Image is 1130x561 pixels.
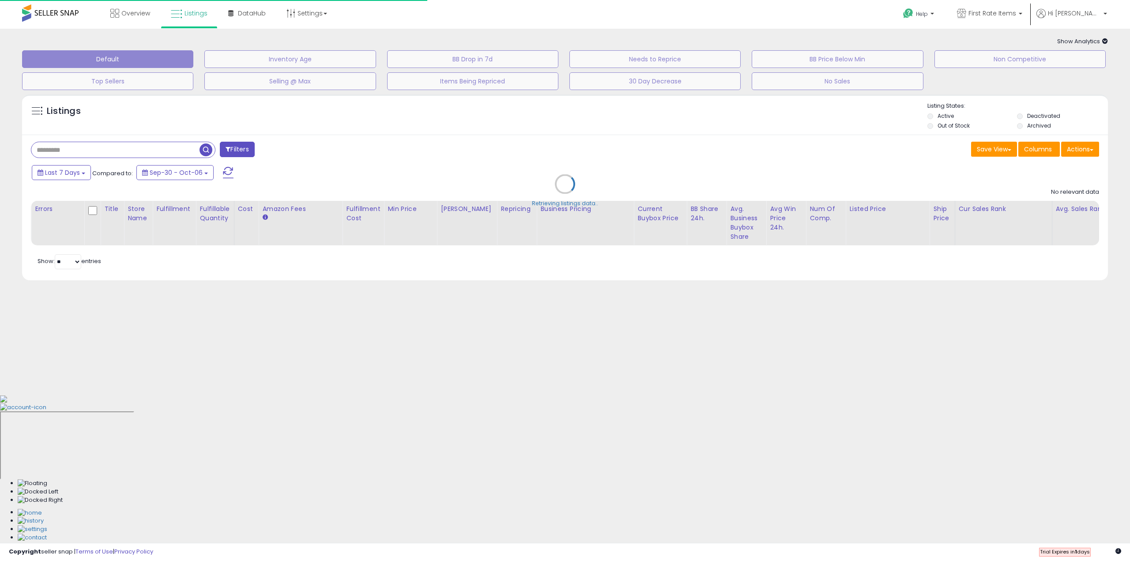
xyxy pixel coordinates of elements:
[387,72,558,90] button: Items Being Repriced
[1036,9,1107,29] a: Hi [PERSON_NAME]
[903,8,914,19] i: Get Help
[204,50,376,68] button: Inventory Age
[1048,9,1101,18] span: Hi [PERSON_NAME]
[204,72,376,90] button: Selling @ Max
[121,9,150,18] span: Overview
[1057,37,1108,45] span: Show Analytics
[896,1,943,29] a: Help
[569,72,741,90] button: 30 Day Decrease
[18,488,58,496] img: Docked Left
[934,50,1106,68] button: Non Competitive
[18,496,63,505] img: Docked Right
[238,9,266,18] span: DataHub
[18,509,42,517] img: Home
[18,517,44,525] img: History
[18,525,47,534] img: Settings
[18,534,47,542] img: Contact
[569,50,741,68] button: Needs to Reprice
[387,50,558,68] button: BB Drop in 7d
[22,50,193,68] button: Default
[752,72,923,90] button: No Sales
[752,50,923,68] button: BB Price Below Min
[185,9,207,18] span: Listings
[968,9,1016,18] span: First Rate Items
[22,72,193,90] button: Top Sellers
[18,479,47,488] img: Floating
[916,10,928,18] span: Help
[532,200,598,207] div: Retrieving listings data..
